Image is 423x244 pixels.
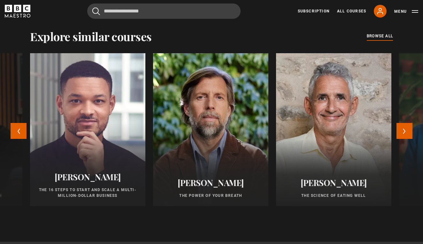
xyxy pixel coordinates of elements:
button: Toggle navigation [394,8,418,15]
p: The Power of Your Breath [161,193,261,198]
p: The Science of Eating Well [284,193,384,198]
a: Subscription [298,8,329,14]
h2: [PERSON_NAME] [38,172,138,182]
button: Submit the search query [92,7,100,15]
svg: BBC Maestro [5,5,30,18]
a: [PERSON_NAME] The Science of Eating Well [276,53,391,206]
h2: [PERSON_NAME] [284,178,384,188]
a: browse all [367,33,393,40]
a: [PERSON_NAME] The Power of Your Breath [153,53,268,206]
h2: [PERSON_NAME] [161,178,261,188]
p: The 16 Steps to Start and Scale a Multi-Million-Dollar Business [38,187,138,198]
h2: Explore similar courses [30,30,152,43]
span: browse all [367,33,393,39]
input: Search [87,4,241,19]
a: All Courses [337,8,366,14]
a: [PERSON_NAME] The 16 Steps to Start and Scale a Multi-Million-Dollar Business [30,53,145,206]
